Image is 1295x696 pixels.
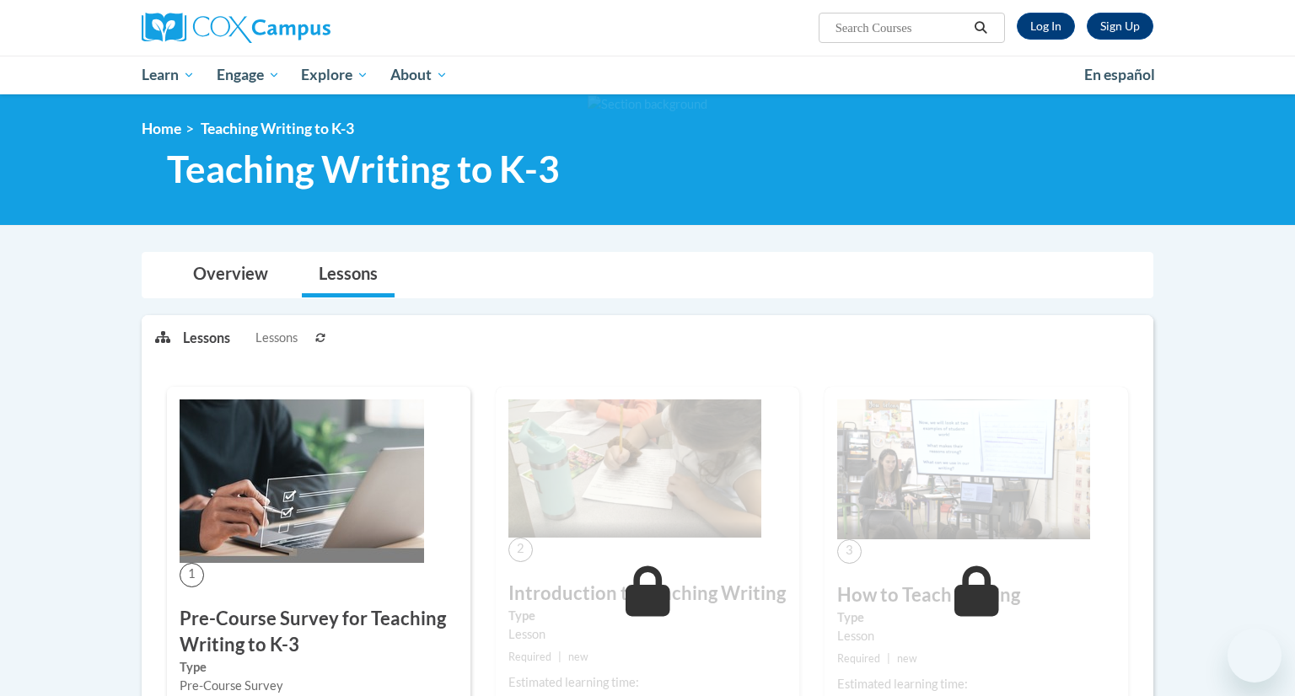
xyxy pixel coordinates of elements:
span: Lessons [255,329,298,347]
span: Learn [142,65,195,85]
a: En español [1073,57,1166,93]
span: Teaching Writing to K-3 [201,120,354,137]
a: Engage [206,56,291,94]
span: Required [837,652,880,665]
img: Course Image [180,399,424,563]
span: Required [508,650,551,663]
img: Cox Campus [142,13,330,43]
span: 2 [508,538,533,562]
div: Pre-Course Survey [180,677,458,695]
img: Course Image [837,399,1090,539]
span: | [558,650,562,663]
span: Explore [301,65,368,85]
div: Estimated learning time: [837,675,1115,693]
img: Section background [588,95,707,114]
span: About [390,65,448,85]
span: new [568,650,588,663]
a: Lessons [302,253,395,297]
h3: Introduction to Teaching Writing [508,581,787,607]
span: Engage [217,65,280,85]
a: Register [1087,13,1153,40]
span: 1 [180,563,204,587]
input: Search Courses [834,18,969,38]
div: Lesson [508,625,787,644]
label: Type [837,608,1115,627]
a: Learn [131,56,206,94]
img: Course Image [508,399,761,538]
span: En español [1084,66,1155,83]
label: Type [180,658,458,677]
div: Main menu [116,56,1179,94]
i:  [974,22,989,35]
h3: How to Teach Writing [837,582,1115,608]
h3: Pre-Course Survey for Teaching Writing to K-3 [180,606,458,658]
a: Home [142,120,181,137]
a: Log In [1017,13,1075,40]
a: Cox Campus [142,13,462,43]
p: Lessons [183,329,230,347]
span: new [897,652,917,665]
iframe: Button to launch messaging window [1228,629,1282,683]
a: About [379,56,459,94]
div: Estimated learning time: [508,673,787,692]
div: Lesson [837,627,1115,645]
span: Teaching Writing to K-3 [167,147,560,191]
a: Explore [290,56,379,94]
button: Search [969,18,994,38]
a: Overview [176,253,285,297]
label: Type [508,607,787,625]
span: 3 [837,539,862,564]
span: | [887,652,890,665]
